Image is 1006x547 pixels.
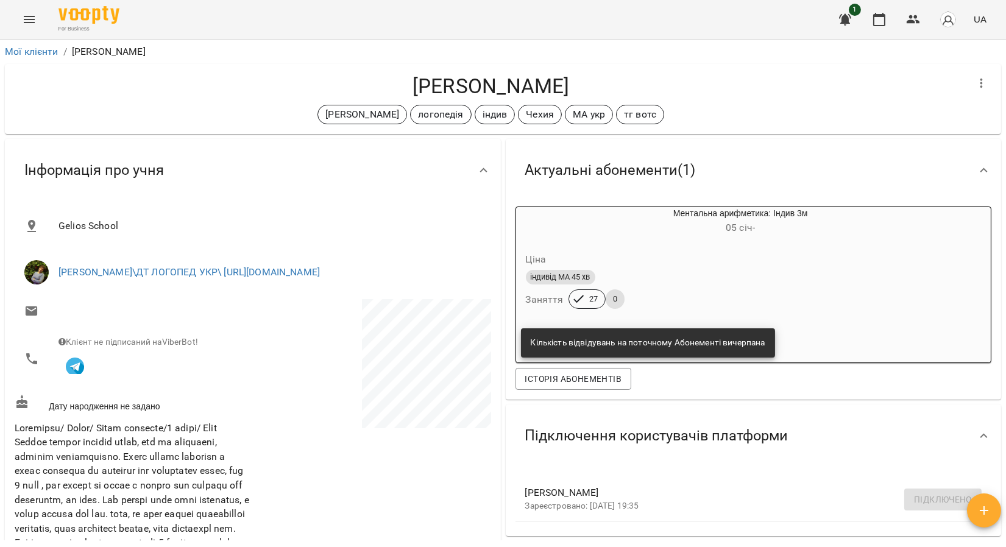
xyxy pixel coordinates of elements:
[526,291,564,308] h6: Заняття
[5,44,1001,59] nav: breadcrumb
[12,392,253,415] div: Дату народження не задано
[24,161,164,180] span: Інформація про учня
[582,294,605,305] span: 27
[974,13,987,26] span: UA
[15,74,967,99] h4: [PERSON_NAME]
[525,426,788,445] span: Підключення користувачів платформи
[526,107,554,122] p: Чехия
[325,107,399,122] p: [PERSON_NAME]
[616,105,664,124] div: тг вотс
[940,11,957,28] img: avatar_s.png
[63,44,67,59] li: /
[624,107,656,122] p: тг вотс
[515,368,631,390] button: Історія абонементів
[606,294,625,305] span: 0
[58,219,481,233] span: Gelios School
[506,404,1002,467] div: Підключення користувачів платформи
[5,46,58,57] a: Мої клієнти
[516,207,575,236] div: Ментальна арифметика: Індив 3м
[58,348,91,381] button: Клієнт підписаний на VooptyBot
[518,105,562,124] div: Чехия
[516,207,907,323] button: Ментальна арифметика: Індив 3м05 січ- Цінаіндивід МА 45 хвЗаняття270
[410,105,471,124] div: логопедія
[317,105,407,124] div: [PERSON_NAME]
[525,372,622,386] span: Історія абонементів
[575,207,907,236] div: Ментальна арифметика: Індив 3м
[58,25,119,33] span: For Business
[5,139,501,202] div: Інформація про учня
[573,107,605,122] p: МА укр
[475,105,515,124] div: індив
[58,6,119,24] img: Voopty Logo
[525,500,963,512] p: Зареєстровано: [DATE] 19:35
[15,5,44,34] button: Menu
[531,332,765,354] div: Кількість відвідувань на поточному Абонементі вичерпана
[58,337,198,347] span: Клієнт не підписаний на ViberBot!
[66,358,84,376] img: Telegram
[726,222,755,233] span: 05 січ -
[418,107,463,122] p: логопедія
[526,272,595,283] span: індивід МА 45 хв
[525,161,696,180] span: Актуальні абонементи ( 1 )
[483,107,508,122] p: індив
[58,266,320,278] a: [PERSON_NAME]\ДТ ЛОГОПЕД УКР\ [URL][DOMAIN_NAME]
[849,4,861,16] span: 1
[506,139,1002,202] div: Актуальні абонементи(1)
[72,44,146,59] p: [PERSON_NAME]
[525,485,963,500] span: [PERSON_NAME]
[24,260,49,284] img: Гончаренко Світлана Володимирівна\ДТ ЛОГОПЕД УКР\ https://us06web.zoom.us/j/81989846243
[526,251,547,268] h6: Ціна
[969,8,991,30] button: UA
[565,105,613,124] div: МА укр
